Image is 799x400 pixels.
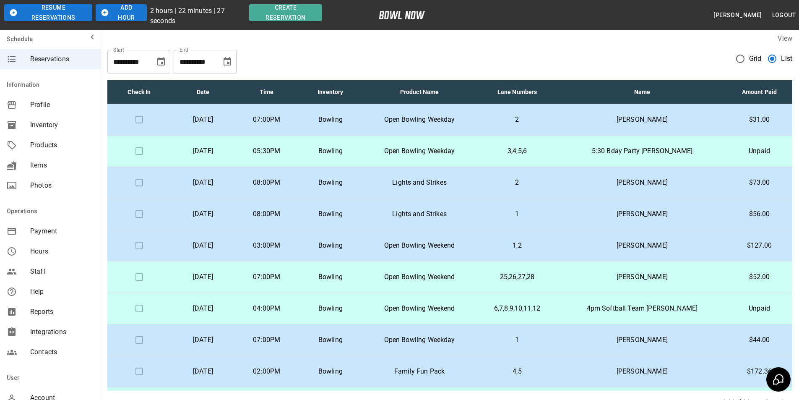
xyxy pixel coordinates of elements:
p: Unpaid [733,146,786,156]
span: Hours [30,246,94,256]
th: Inventory [299,80,362,104]
th: Name [558,80,726,104]
p: [PERSON_NAME] [565,178,720,188]
p: [PERSON_NAME] [565,366,720,376]
p: Bowling [305,272,356,282]
p: 4,5 [483,366,551,376]
span: List [781,54,792,64]
p: 08:00PM [242,209,292,219]
p: [PERSON_NAME] [565,115,720,125]
p: 25,26,27,28 [483,272,551,282]
p: 2 [483,178,551,188]
p: [DATE] [178,335,228,345]
p: $44.00 [733,335,786,345]
p: Open Bowling Weekend [369,303,470,314]
p: [DATE] [178,115,228,125]
span: Contacts [30,347,94,357]
p: $52.00 [733,272,786,282]
span: Profile [30,100,94,110]
p: Bowling [305,209,356,219]
p: [PERSON_NAME] [565,209,720,219]
button: Add Hour [96,4,147,21]
p: 3,4,5,6 [483,146,551,156]
p: [DATE] [178,209,228,219]
p: Open Bowling Weekend [369,272,470,282]
img: logo [379,11,425,19]
span: Payment [30,226,94,236]
span: Reservations [30,54,94,64]
th: Date [171,80,235,104]
p: 05:30PM [242,146,292,156]
p: [DATE] [178,178,228,188]
p: [DATE] [178,366,228,376]
p: 6,7,8,9,10,11,12 [483,303,551,314]
p: Bowling [305,146,356,156]
p: Bowling [305,303,356,314]
span: Items [30,160,94,170]
button: Choose date, selected date is Sep 20, 2025 [219,53,236,70]
p: [PERSON_NAME] [565,335,720,345]
button: [PERSON_NAME] [710,8,765,23]
th: Time [235,80,299,104]
p: Unpaid [733,303,786,314]
p: Bowling [305,178,356,188]
p: 08:00PM [242,178,292,188]
p: 2 [483,115,551,125]
button: Logout [769,8,799,23]
span: Products [30,140,94,150]
p: $127.00 [733,241,786,251]
th: Check In [107,80,171,104]
p: 02:00PM [242,366,292,376]
span: Staff [30,267,94,277]
p: 03:00PM [242,241,292,251]
p: Bowling [305,335,356,345]
p: 07:00PM [242,115,292,125]
p: 2 hours | 22 minutes | 27 seconds [150,6,246,26]
span: Reports [30,307,94,317]
th: Product Name [362,80,477,104]
p: Open Bowling Weekday [369,115,470,125]
p: Lights and Strikes [369,209,470,219]
p: [DATE] [178,303,228,314]
p: 1,2 [483,241,551,251]
th: Amount Paid [726,80,792,104]
p: Lights and Strikes [369,178,470,188]
span: Integrations [30,327,94,337]
p: $172.36 [733,366,786,376]
p: Bowling [305,241,356,251]
p: [DATE] [178,241,228,251]
p: [DATE] [178,146,228,156]
p: 07:00PM [242,272,292,282]
p: Open Bowling Weekday [369,335,470,345]
p: Bowling [305,115,356,125]
th: Lane Numbers [476,80,557,104]
span: Photos [30,180,94,191]
p: 07:00PM [242,335,292,345]
p: [DATE] [178,272,228,282]
p: Open Bowling Weekend [369,241,470,251]
p: 4pm Softball Team [PERSON_NAME] [565,303,720,314]
p: $73.00 [733,178,786,188]
span: Inventory [30,120,94,130]
p: [PERSON_NAME] [565,241,720,251]
button: Resume Reservations [4,4,92,21]
p: Bowling [305,366,356,376]
p: 1 [483,335,551,345]
p: [PERSON_NAME] [565,272,720,282]
p: Family Fun Pack [369,366,470,376]
p: 1 [483,209,551,219]
span: Grid [749,54,762,64]
button: Create Reservation [249,4,322,21]
label: View [778,34,792,42]
p: $31.00 [733,115,786,125]
p: $56.00 [733,209,786,219]
p: Open Bowling Weekday [369,146,470,156]
p: 04:00PM [242,303,292,314]
span: Help [30,287,94,297]
p: 5:30 Bday Party [PERSON_NAME] [565,146,720,156]
button: Choose date, selected date is Aug 20, 2025 [153,53,169,70]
